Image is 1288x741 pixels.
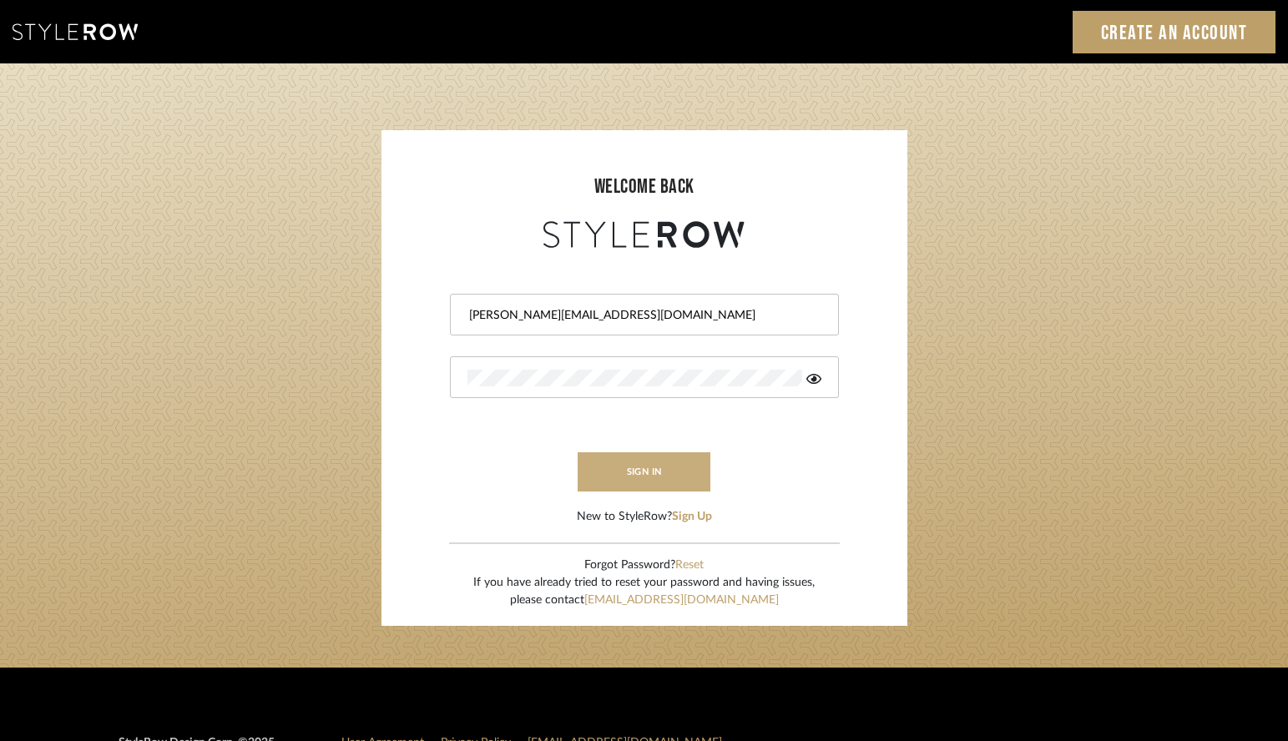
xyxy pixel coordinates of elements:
[577,508,712,526] div: New to StyleRow?
[467,307,817,324] input: Email Address
[473,557,815,574] div: Forgot Password?
[1073,11,1276,53] a: Create an Account
[473,574,815,609] div: If you have already tried to reset your password and having issues, please contact
[672,508,712,526] button: Sign Up
[578,452,711,491] button: sign in
[398,172,891,202] div: welcome back
[675,557,704,574] button: Reset
[584,594,779,606] a: [EMAIL_ADDRESS][DOMAIN_NAME]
